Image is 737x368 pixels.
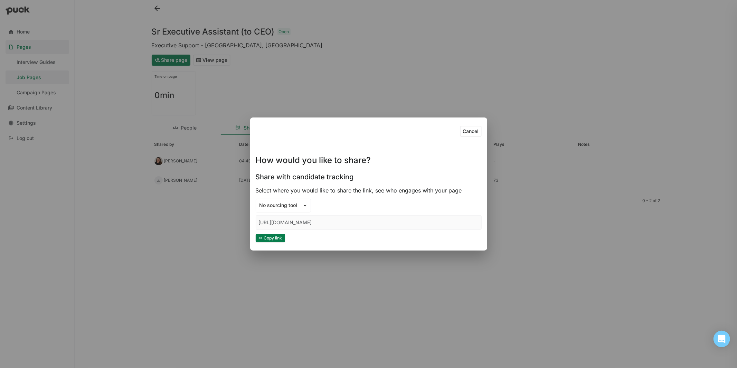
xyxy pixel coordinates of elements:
button: Copy link [256,234,285,242]
div: Open Intercom Messenger [714,331,730,347]
h3: Share with candidate tracking [256,173,354,181]
h1: How would you like to share? [256,156,371,164]
div: No sourcing tool [259,202,299,208]
button: Cancel [460,126,482,137]
div: Select where you would like to share the link, see who engages with your page [256,187,482,194]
